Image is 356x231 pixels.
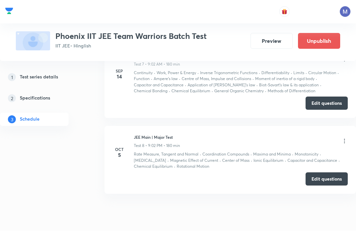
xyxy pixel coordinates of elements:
[251,152,252,158] div: ·
[252,76,254,82] div: ·
[338,70,339,76] div: ·
[154,70,155,76] div: ·
[253,152,291,158] p: Maxima and Minima
[134,70,153,76] p: Continuity
[134,143,180,149] p: Test 8 • 9:02 PM • 180 min
[298,33,340,49] button: Unpublish
[20,116,40,124] h5: Schedule
[169,88,170,94] div: ·
[20,73,58,81] h5: Test series details
[20,95,50,102] h5: Specifications
[212,88,213,94] div: ·
[259,70,260,76] div: ·
[339,158,340,164] div: ·
[316,76,317,82] div: ·
[200,70,257,76] p: Inverse Trigonometric Functions
[292,152,293,158] div: ·
[113,147,126,153] h6: Oct
[154,76,178,82] p: Ampere's law
[202,152,249,158] p: Coordination Compounds
[306,173,348,186] button: Edit questions
[134,164,173,170] p: Chemical Equilibrium
[261,70,289,76] p: Differentiability
[268,88,315,94] p: Methods of Differentiation
[306,97,348,110] button: Edit questions
[293,70,304,76] p: Limits
[320,152,321,158] div: ·
[320,82,321,88] div: ·
[340,6,351,17] img: Mangilal Choudhary
[55,43,207,49] p: IIT JEE • Hinglish
[285,158,286,164] div: ·
[134,82,184,88] p: Capacitor and Capacitance
[134,152,198,158] p: Rate Measure, Tangent and Normal
[170,158,218,164] p: Magnetic Effect of Current
[282,9,287,15] img: avatar
[5,6,13,16] img: Company Logo
[157,70,196,76] p: Work, Power & Energy
[134,134,180,140] h6: JEE Main | Major Test
[174,164,175,170] div: ·
[200,152,201,158] div: ·
[220,158,221,164] div: ·
[306,70,307,76] div: ·
[214,88,264,94] p: General Organic Chemistry
[134,76,150,82] p: Function
[251,158,252,164] div: ·
[256,82,258,88] div: ·
[134,88,167,94] p: Chemical Bonding
[179,76,180,82] div: ·
[265,88,266,94] div: ·
[308,70,336,76] p: Circular Motion
[167,158,169,164] div: ·
[113,153,126,158] h4: 5
[151,76,152,82] div: ·
[134,158,166,164] p: [MEDICAL_DATA]
[279,7,290,17] button: avatar
[177,164,209,170] p: Rotational Motion
[185,82,186,88] div: ·
[291,70,292,76] div: ·
[182,76,251,82] p: Centre of Mass, Impulse and Collisions
[253,158,283,164] p: Ionic Equilibrium
[197,70,199,76] div: ·
[171,88,210,94] p: Chemical Equilibrium
[16,32,50,51] img: fallback-thumbnail.png
[8,73,16,81] p: 1
[295,152,318,158] p: Monotonicity
[222,158,250,164] p: Center of Mass
[55,32,207,41] h3: Phoenix IIT JEE Team Warriors Batch Test
[251,33,293,49] button: Preview
[188,82,255,88] p: Application of [PERSON_NAME]'s law
[259,82,319,88] p: Biot-Savart's law & its application
[113,68,126,74] h6: Sep
[134,62,180,68] p: Test 7 • 9:02 AM • 180 min
[255,76,314,82] p: Moment of inertia of a rigid body
[8,95,16,102] p: 2
[287,158,337,164] p: Capacitor and Capacitance
[8,116,16,124] p: 3
[5,6,13,18] a: Company Logo
[113,74,126,79] h4: 14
